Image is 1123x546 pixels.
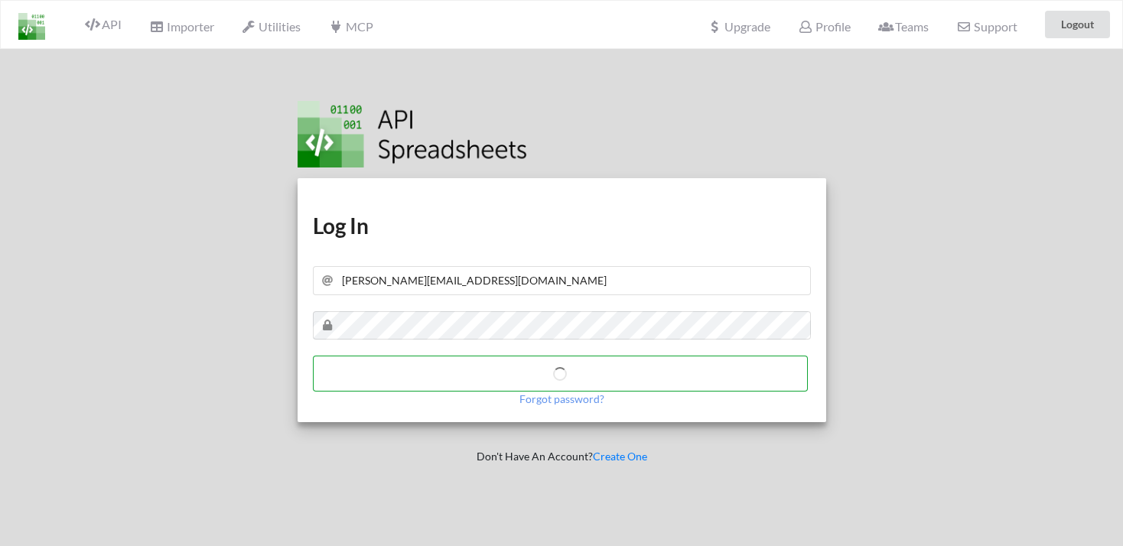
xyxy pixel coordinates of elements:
[149,19,213,34] span: Importer
[313,356,809,392] button: Log In
[519,392,604,407] p: Forgot password?
[878,19,929,34] span: Teams
[1045,11,1110,38] button: Logout
[708,21,770,33] span: Upgrade
[956,21,1017,33] span: Support
[593,450,647,463] a: Create One
[313,266,811,295] input: Your Email
[18,13,45,40] img: LogoIcon.png
[313,212,811,239] h1: Log In
[329,364,793,383] h4: Log In
[287,449,837,464] p: Don't Have An Account?
[298,101,527,167] img: Logo.png
[242,19,301,34] span: Utilities
[798,19,850,34] span: Profile
[328,19,373,34] span: MCP
[85,17,122,31] span: API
